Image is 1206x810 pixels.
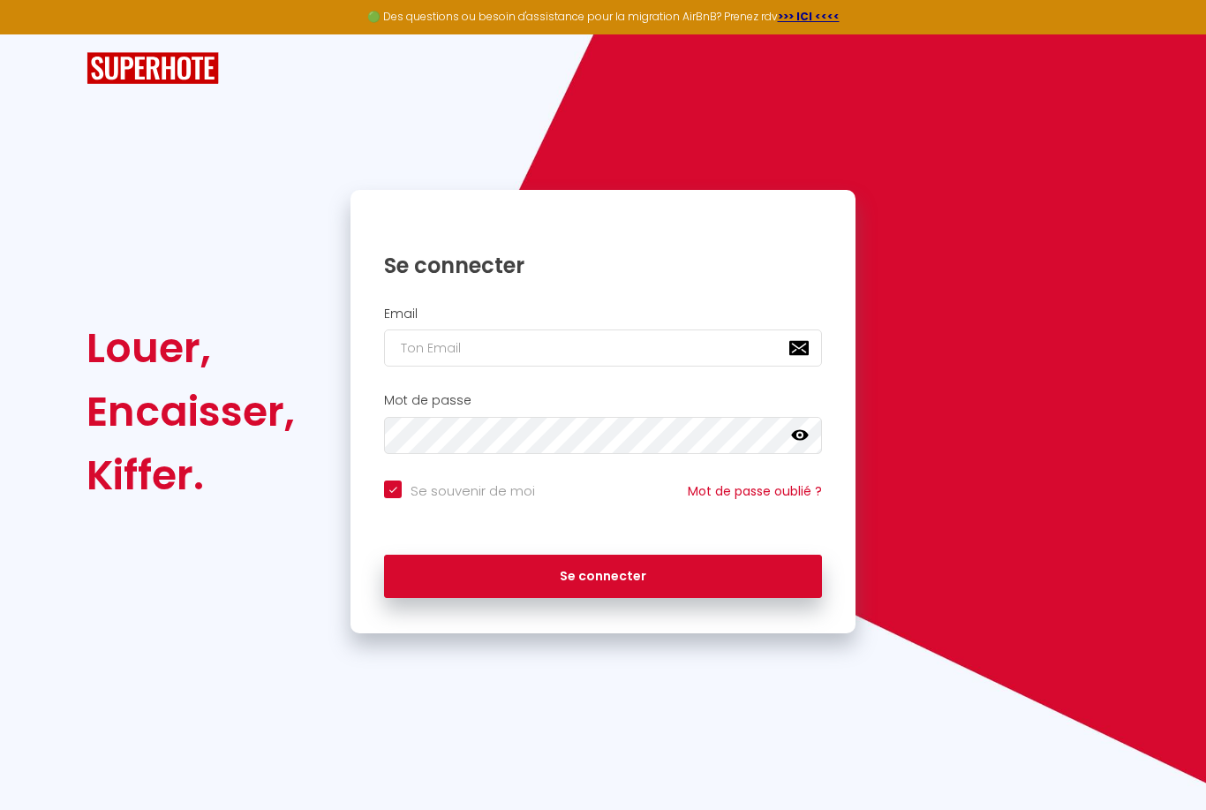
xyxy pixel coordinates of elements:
[87,380,295,443] div: Encaisser,
[688,482,822,500] a: Mot de passe oublié ?
[87,443,295,507] div: Kiffer.
[384,393,822,408] h2: Mot de passe
[87,316,295,380] div: Louer,
[778,9,840,24] a: >>> ICI <<<<
[384,555,822,599] button: Se connecter
[384,252,822,279] h1: Se connecter
[384,307,822,322] h2: Email
[384,329,822,367] input: Ton Email
[87,52,219,85] img: SuperHote logo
